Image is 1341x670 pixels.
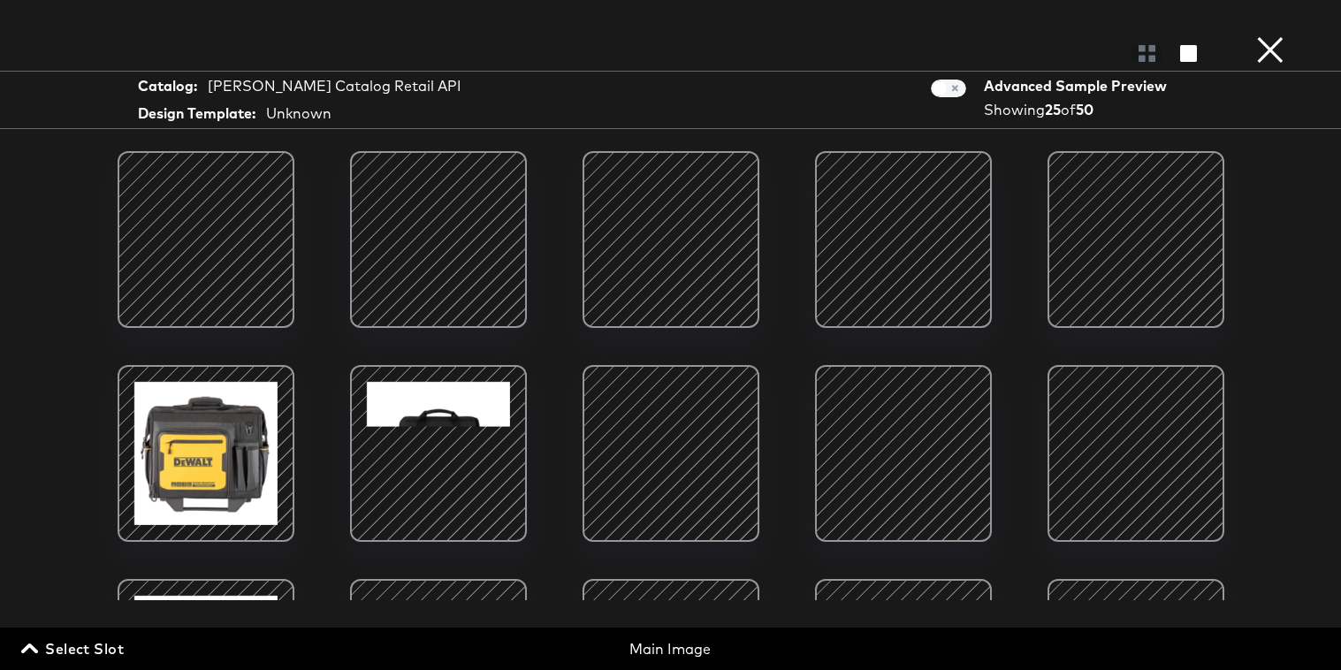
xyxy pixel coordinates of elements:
[1076,101,1093,118] strong: 50
[1045,101,1061,118] strong: 25
[138,103,255,124] strong: Design Template:
[984,100,1173,120] div: Showing of
[457,639,883,659] div: Main Image
[208,76,461,96] div: [PERSON_NAME] Catalog Retail API
[25,636,124,661] span: Select Slot
[984,76,1173,96] div: Advanced Sample Preview
[18,636,131,661] button: Select Slot
[138,76,197,96] strong: Catalog:
[266,103,331,124] div: Unknown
